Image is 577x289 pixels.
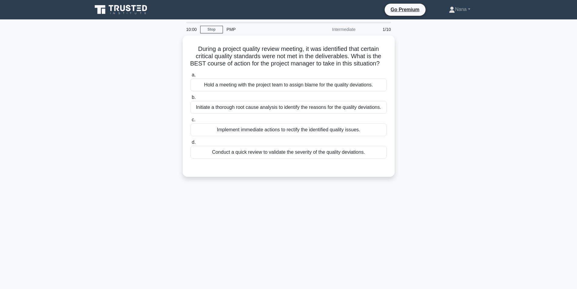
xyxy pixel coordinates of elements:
[192,72,196,77] span: a.
[387,6,423,13] a: Go Premium
[200,26,223,33] a: Stop
[191,146,387,159] div: Conduct a quick review to validate the severity of the quality deviations.
[306,23,359,35] div: Intermediate
[191,101,387,114] div: Initiate a thorough root cause analysis to identify the reasons for the quality deviations.
[192,139,196,145] span: d.
[359,23,395,35] div: 1/10
[192,95,196,100] span: b.
[192,117,195,122] span: c.
[183,23,200,35] div: 10:00
[223,23,306,35] div: PMP
[434,3,485,15] a: Nana
[191,123,387,136] div: Implement immediate actions to rectify the identified quality issues.
[191,79,387,91] div: Hold a meeting with the project team to assign blame for the quality deviations.
[190,45,387,68] h5: During a project quality review meeting, it was identified that certain critical quality standard...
